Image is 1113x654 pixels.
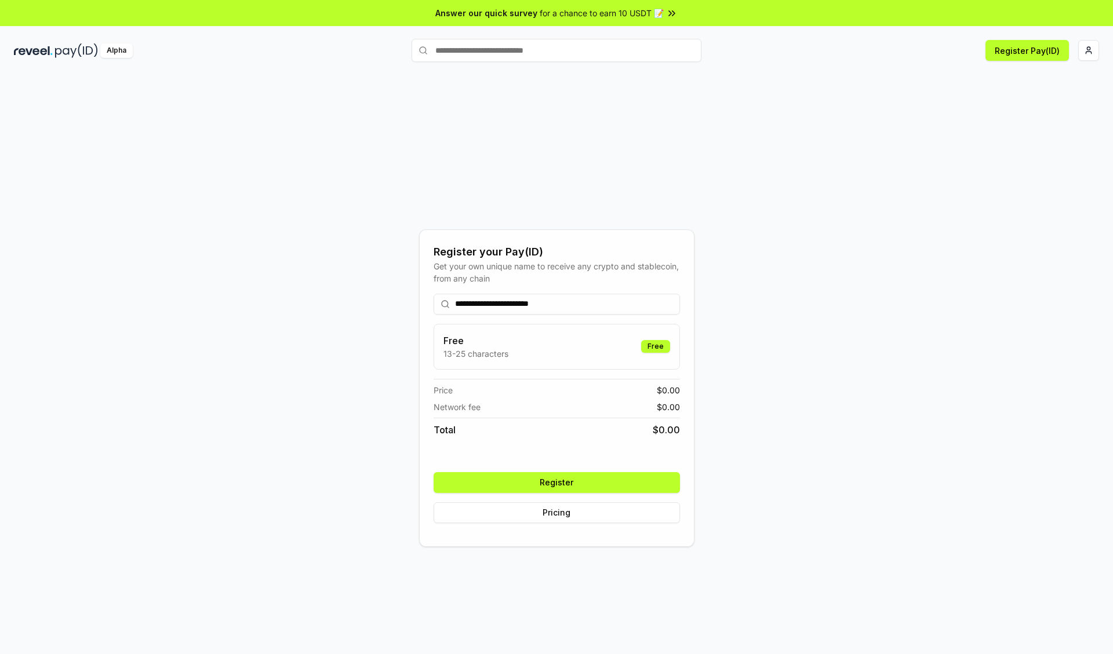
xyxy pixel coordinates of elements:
[434,472,680,493] button: Register
[657,401,680,413] span: $ 0.00
[641,340,670,353] div: Free
[434,384,453,396] span: Price
[14,43,53,58] img: reveel_dark
[434,260,680,284] div: Get your own unique name to receive any crypto and stablecoin, from any chain
[434,502,680,523] button: Pricing
[55,43,98,58] img: pay_id
[434,423,456,437] span: Total
[657,384,680,396] span: $ 0.00
[443,348,508,360] p: 13-25 characters
[985,40,1069,61] button: Register Pay(ID)
[100,43,133,58] div: Alpha
[434,244,680,260] div: Register your Pay(ID)
[443,334,508,348] h3: Free
[435,7,537,19] span: Answer our quick survey
[434,401,481,413] span: Network fee
[653,423,680,437] span: $ 0.00
[540,7,664,19] span: for a chance to earn 10 USDT 📝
